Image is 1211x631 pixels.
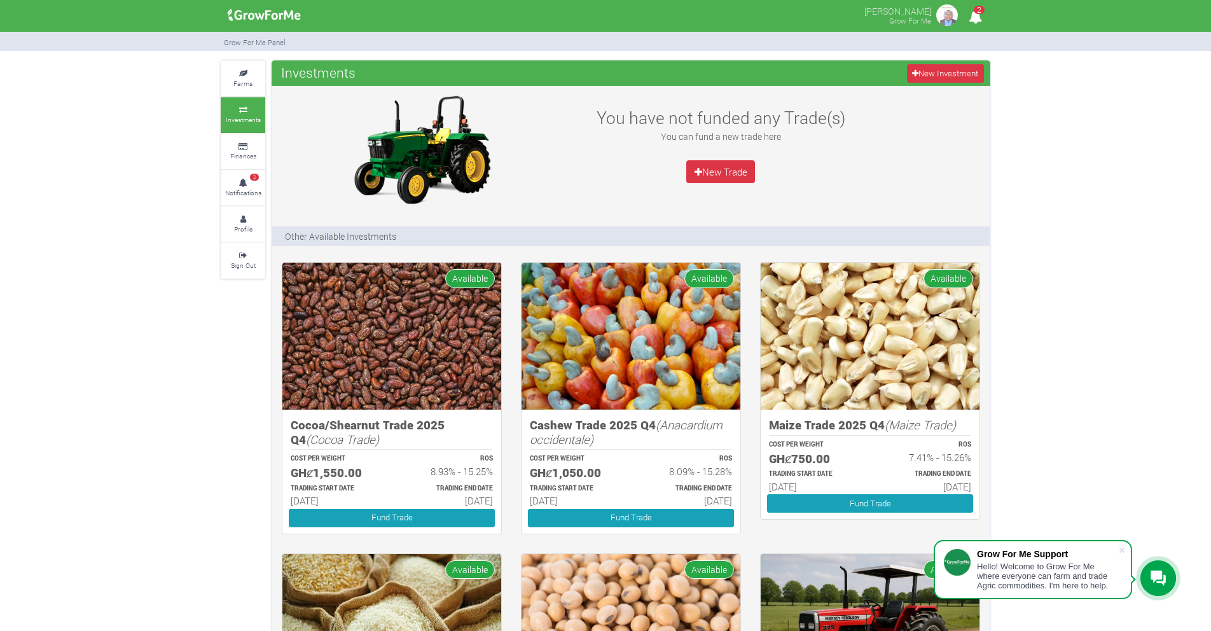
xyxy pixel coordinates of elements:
[403,495,493,506] h6: [DATE]
[882,440,971,450] p: ROS
[226,115,261,124] small: Investments
[522,263,740,410] img: growforme image
[250,174,259,181] span: 2
[528,509,734,527] a: Fund Trade
[291,418,493,447] h5: Cocoa/Shearnut Trade 2025 Q4
[767,494,973,513] a: Fund Trade
[233,79,253,88] small: Farms
[583,107,859,128] h3: You have not funded any Trade(s)
[769,440,859,450] p: COST PER WEIGHT
[907,64,984,83] a: New Investment
[278,60,359,85] span: Investments
[963,3,988,31] i: Notifications
[686,160,755,183] a: New Trade
[974,6,985,14] span: 2
[230,151,256,160] small: Finances
[684,269,734,288] span: Available
[583,130,859,143] p: You can fund a new trade here
[924,560,973,579] span: Available
[977,549,1118,559] div: Grow For Me Support
[285,230,396,243] p: Other Available Investments
[530,454,619,464] p: COST PER WEIGHT
[403,454,493,464] p: ROS
[403,484,493,494] p: Estimated Trading End Date
[221,134,265,169] a: Finances
[403,466,493,477] h6: 8.93% - 15.25%
[291,484,380,494] p: Estimated Trading Start Date
[864,3,931,18] p: [PERSON_NAME]
[642,466,732,477] h6: 8.09% - 15.28%
[885,417,956,433] i: (Maize Trade)
[234,225,253,233] small: Profile
[445,269,495,288] span: Available
[289,509,495,527] a: Fund Trade
[761,263,979,410] img: growforme image
[882,452,971,463] h6: 7.41% - 15.26%
[530,484,619,494] p: Estimated Trading Start Date
[882,469,971,479] p: Estimated Trading End Date
[291,495,380,506] h6: [DATE]
[291,454,380,464] p: COST PER WEIGHT
[684,560,734,579] span: Available
[889,16,931,25] small: Grow For Me
[221,207,265,242] a: Profile
[642,454,732,464] p: ROS
[642,484,732,494] p: Estimated Trading End Date
[530,495,619,506] h6: [DATE]
[769,481,859,492] h6: [DATE]
[306,431,379,447] i: (Cocoa Trade)
[221,170,265,205] a: 2 Notifications
[530,466,619,480] h5: GHȼ1,050.00
[977,562,1118,590] div: Hello! Welcome to Grow For Me where everyone can farm and trade Agric commodities. I'm here to help.
[225,188,261,197] small: Notifications
[769,469,859,479] p: Estimated Trading Start Date
[769,452,859,466] h5: GHȼ750.00
[282,263,501,410] img: growforme image
[291,466,380,480] h5: GHȼ1,550.00
[221,61,265,96] a: Farms
[231,261,256,270] small: Sign Out
[924,269,973,288] span: Available
[221,243,265,278] a: Sign Out
[221,97,265,132] a: Investments
[963,12,988,24] a: 2
[934,3,960,28] img: growforme image
[224,38,286,47] small: Grow For Me Panel
[223,3,305,28] img: growforme image
[445,560,495,579] span: Available
[882,481,971,492] h6: [DATE]
[642,495,732,506] h6: [DATE]
[530,418,732,447] h5: Cashew Trade 2025 Q4
[530,417,723,447] i: (Anacardium occidentale)
[342,92,501,207] img: growforme image
[769,418,971,433] h5: Maize Trade 2025 Q4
